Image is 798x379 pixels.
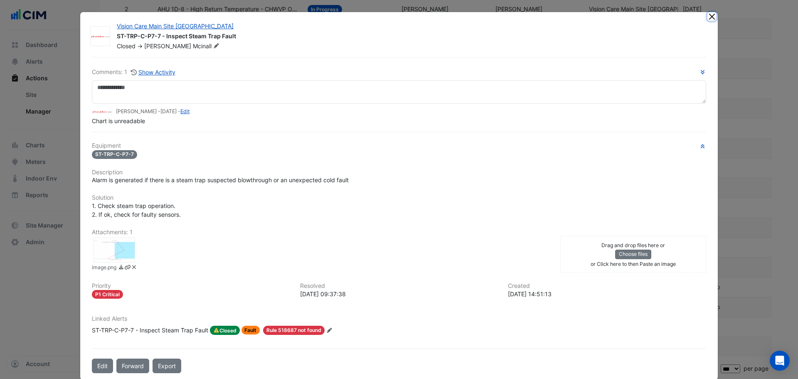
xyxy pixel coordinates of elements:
small: [PERSON_NAME] - - [116,108,190,115]
fa-icon: Edit Linked Alerts [326,327,332,334]
span: [PERSON_NAME] [144,42,191,50]
small: or Click here to then Paste an image [591,261,676,267]
img: JnJ Vision Care [92,107,113,116]
span: ST-TRP-C-P7-7 [92,150,137,159]
small: image.png [92,264,116,272]
small: Drag and drop files here or [601,242,665,248]
button: Close [707,12,716,21]
a: Edit [180,108,190,114]
button: Show Activity [131,67,176,77]
button: Forward [116,359,149,373]
a: Copy link to clipboard [124,264,131,272]
span: Chart is unreadable [92,117,145,124]
span: Closed [210,326,240,335]
span: 2023-11-09 15:20:15 [160,108,177,114]
div: Comments: 1 [92,67,176,77]
div: [DATE] 14:51:13 [508,290,706,298]
h6: Resolved [300,282,498,290]
h6: Priority [92,282,290,290]
span: Mcinall [193,42,221,50]
a: Vision Care Main Site [GEOGRAPHIC_DATA] [117,22,234,30]
button: Edit [92,359,113,373]
a: Export [153,359,181,373]
h6: Attachments: 1 [92,229,706,236]
div: [DATE] 09:37:38 [300,290,498,298]
a: Delete [131,264,137,272]
span: Alarm is generated if there is a steam trap suspected blowthrough or an unexpected cold fault [92,176,349,183]
span: Fault [241,326,260,334]
span: 1. Check steam trap operation. 2. If ok, check for faulty sensors. [92,202,181,218]
a: Download [118,264,124,272]
span: Closed [117,42,135,50]
div: ST-TRP-C-P7-7 - Inspect Steam Trap Fault [117,32,698,42]
h6: Description [92,169,706,176]
h6: Linked Alerts [92,315,706,322]
img: JnJ Vision Care [91,32,110,41]
h6: Created [508,282,706,290]
div: image.png [94,238,135,263]
div: P1 Critical [92,290,123,299]
span: Rule 518687 not found [263,326,325,335]
h6: Solution [92,194,706,201]
div: Open Intercom Messenger [770,351,790,371]
span: -> [137,42,143,50]
h6: Equipment [92,142,706,149]
div: ST-TRP-C-P7-7 - Inspect Steam Trap Fault [92,326,208,335]
button: Choose files [615,250,651,259]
